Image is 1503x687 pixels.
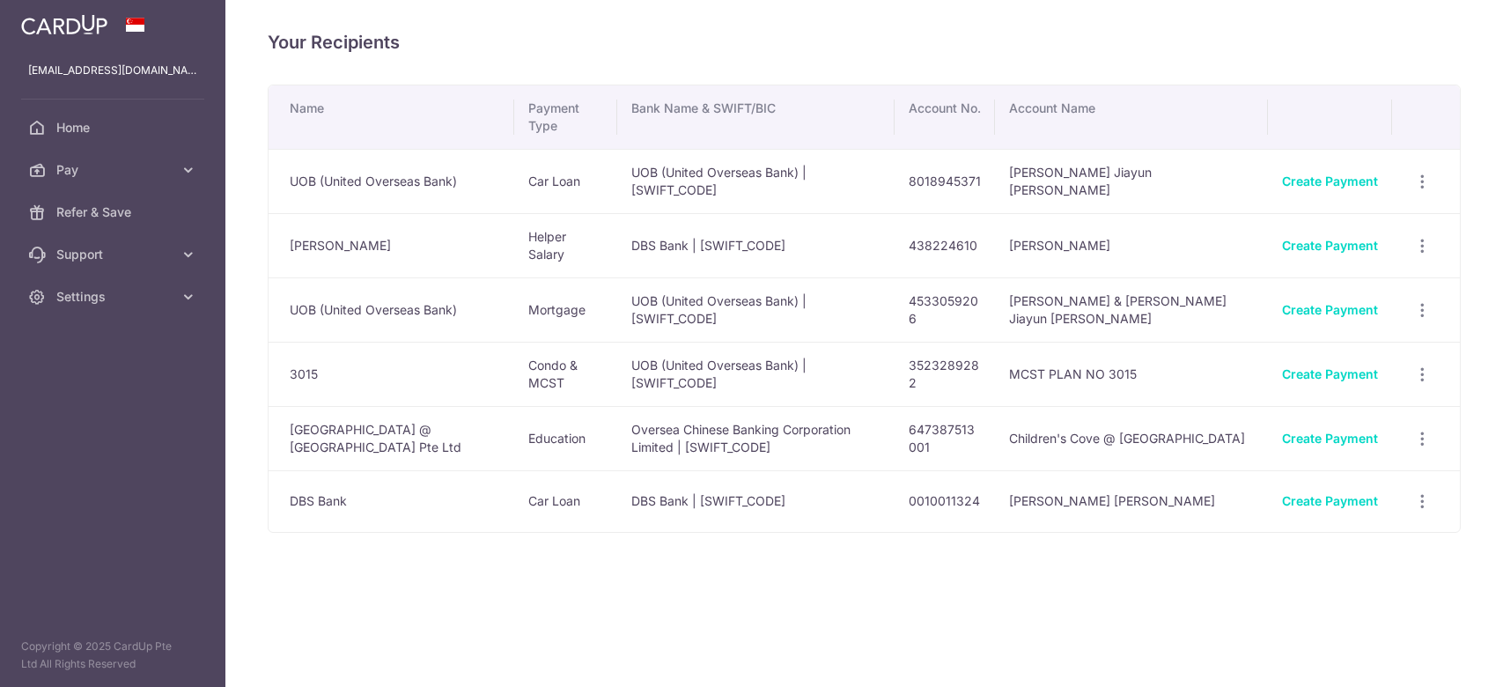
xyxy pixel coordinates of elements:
span: Support [56,246,173,263]
td: Car Loan [514,470,617,532]
th: Account No. [895,85,995,149]
td: Education [514,406,617,470]
td: [PERSON_NAME] Jiayun [PERSON_NAME] [995,149,1268,213]
td: Children's Cove @ [GEOGRAPHIC_DATA] [995,406,1268,470]
td: [GEOGRAPHIC_DATA] @ [GEOGRAPHIC_DATA] Pte Ltd [269,406,514,470]
td: UOB (United Overseas Bank) [269,149,514,213]
a: Create Payment [1282,302,1378,317]
td: Oversea Chinese Banking Corporation Limited | [SWIFT_CODE] [617,406,895,470]
td: 3523289282 [895,342,995,406]
a: Create Payment [1282,238,1378,253]
td: Helper Salary [514,213,617,277]
span: Refer & Save [56,203,173,221]
td: [PERSON_NAME] & [PERSON_NAME] Jiayun [PERSON_NAME] [995,277,1268,342]
th: Name [269,85,514,149]
td: UOB (United Overseas Bank) | [SWIFT_CODE] [617,342,895,406]
span: Home [56,119,173,137]
a: Create Payment [1282,493,1378,508]
th: Account Name [995,85,1268,149]
a: Create Payment [1282,366,1378,381]
td: Car Loan [514,149,617,213]
td: 647387513001 [895,406,995,470]
span: Settings [56,288,173,306]
td: Mortgage [514,277,617,342]
p: [EMAIL_ADDRESS][DOMAIN_NAME] [28,62,197,79]
td: DBS Bank [269,470,514,532]
td: UOB (United Overseas Bank) [269,277,514,342]
td: [PERSON_NAME] [995,213,1268,277]
td: 4533059206 [895,277,995,342]
td: DBS Bank | [SWIFT_CODE] [617,470,895,532]
th: Payment Type [514,85,617,149]
td: MCST PLAN NO 3015 [995,342,1268,406]
th: Bank Name & SWIFT/BIC [617,85,895,149]
td: UOB (United Overseas Bank) | [SWIFT_CODE] [617,277,895,342]
td: [PERSON_NAME] [PERSON_NAME] [995,470,1268,532]
td: UOB (United Overseas Bank) | [SWIFT_CODE] [617,149,895,213]
a: Create Payment [1282,431,1378,446]
td: DBS Bank | [SWIFT_CODE] [617,213,895,277]
td: [PERSON_NAME] [269,213,514,277]
td: 438224610 [895,213,995,277]
td: 0010011324 [895,470,995,532]
td: 3015 [269,342,514,406]
span: Pay [56,161,173,179]
img: CardUp [21,14,107,35]
td: Condo & MCST [514,342,617,406]
a: Create Payment [1282,174,1378,188]
h4: Your Recipients [268,28,1461,56]
td: 8018945371 [895,149,995,213]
